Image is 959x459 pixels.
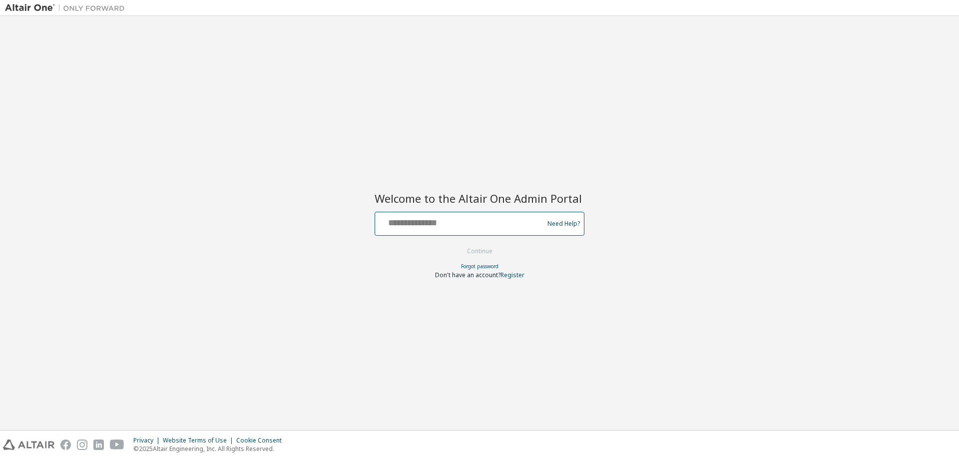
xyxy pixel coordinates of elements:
div: Website Terms of Use [163,437,236,445]
img: linkedin.svg [93,440,104,450]
a: Forgot password [461,263,498,270]
a: Register [500,271,524,279]
p: © 2025 Altair Engineering, Inc. All Rights Reserved. [133,445,288,453]
img: altair_logo.svg [3,440,54,450]
img: youtube.svg [110,440,124,450]
div: Cookie Consent [236,437,288,445]
img: facebook.svg [60,440,71,450]
img: Altair One [5,3,130,13]
img: instagram.svg [77,440,87,450]
span: Don't have an account? [435,271,500,279]
h2: Welcome to the Altair One Admin Portal [375,191,584,205]
div: Privacy [133,437,163,445]
a: Need Help? [547,223,580,224]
